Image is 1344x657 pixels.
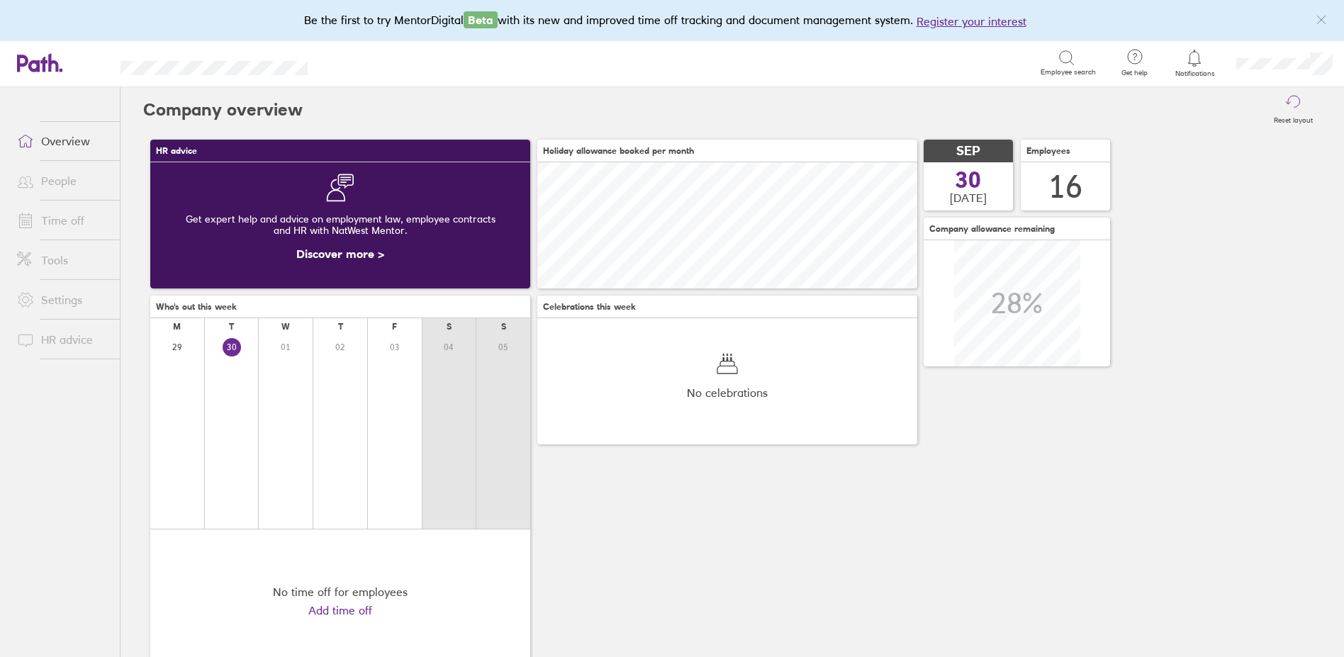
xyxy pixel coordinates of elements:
button: Register your interest [917,13,1026,30]
div: Get expert help and advice on employment law, employee contracts and HR with NatWest Mentor. [162,202,519,247]
div: F [392,322,397,332]
span: HR advice [156,146,197,156]
span: Employee search [1041,68,1096,77]
span: Who's out this week [156,302,237,312]
div: S [501,322,506,332]
span: Get help [1111,69,1158,77]
a: Discover more > [296,247,384,261]
button: Reset layout [1265,87,1321,133]
a: Settings [6,286,120,314]
div: T [229,322,234,332]
h2: Company overview [143,87,303,133]
span: Company allowance remaining [929,224,1055,234]
span: [DATE] [950,191,987,204]
a: Overview [6,127,120,155]
a: Tools [6,246,120,274]
div: T [338,322,343,332]
span: Holiday allowance booked per month [543,146,694,156]
a: HR advice [6,325,120,354]
span: Beta [464,11,498,28]
label: Reset layout [1265,112,1321,125]
span: No celebrations [687,386,768,399]
span: Celebrations this week [543,302,636,312]
div: 16 [1048,169,1082,205]
div: M [173,322,181,332]
span: Employees [1026,146,1070,156]
a: Time off [6,206,120,235]
div: Be the first to try MentorDigital with its new and improved time off tracking and document manage... [304,11,1041,30]
span: Notifications [1172,69,1218,78]
a: Notifications [1172,48,1218,78]
a: People [6,167,120,195]
a: Add time off [308,604,372,617]
div: Search [346,56,382,69]
span: 30 [956,169,981,191]
div: W [281,322,290,332]
div: S [447,322,452,332]
div: No time off for employees [273,585,408,598]
span: SEP [956,144,980,159]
